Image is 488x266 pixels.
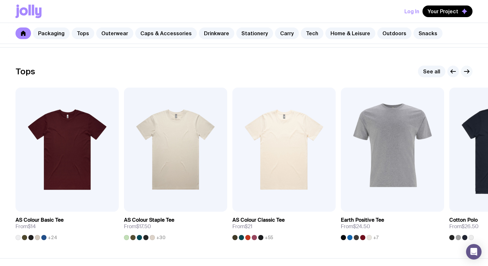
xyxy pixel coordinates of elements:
h3: Cotton Polo [449,217,478,223]
a: Home & Leisure [325,27,375,39]
span: +30 [156,235,166,240]
a: AS Colour Staple TeeFrom$17.50+30 [124,212,227,240]
a: Carry [275,27,299,39]
a: Drinkware [199,27,234,39]
div: Open Intercom Messenger [466,244,482,260]
h2: Tops [15,67,35,76]
span: +24 [48,235,57,240]
h3: AS Colour Basic Tee [15,217,64,223]
a: AS Colour Classic TeeFrom$21+55 [232,212,336,240]
a: Outerwear [96,27,133,39]
span: $26.50 [462,223,479,230]
span: From [449,223,479,230]
span: From [232,223,252,230]
span: From [341,223,370,230]
h3: AS Colour Classic Tee [232,217,285,223]
a: Snacks [413,27,442,39]
span: +7 [373,235,379,240]
span: $17.50 [136,223,151,230]
span: From [15,223,36,230]
span: $24.50 [353,223,370,230]
h3: Earth Positive Tee [341,217,384,223]
a: Tops [72,27,94,39]
a: Tech [301,27,323,39]
button: Log In [404,5,419,17]
button: Your Project [422,5,473,17]
a: AS Colour Basic TeeFrom$14+24 [15,212,119,240]
span: $21 [245,223,252,230]
a: Outdoors [377,27,412,39]
span: $14 [28,223,36,230]
h3: AS Colour Staple Tee [124,217,174,223]
a: Packaging [33,27,70,39]
a: Earth Positive TeeFrom$24.50+7 [341,212,444,240]
span: +55 [265,235,273,240]
a: See all [418,66,445,77]
span: From [124,223,151,230]
a: Stationery [236,27,273,39]
a: Caps & Accessories [135,27,197,39]
span: Your Project [428,8,458,15]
